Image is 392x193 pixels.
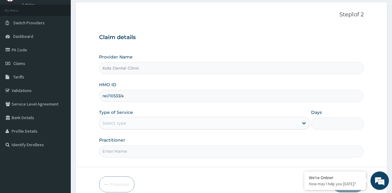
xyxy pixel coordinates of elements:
div: We're Online! [309,175,361,180]
span: Claims [13,61,25,66]
input: Enter HMO ID [99,90,364,102]
span: We're online! [36,58,85,120]
textarea: Type your message and hit 'Enter' [3,128,117,150]
span: Tariffs [13,74,24,80]
label: Practitioner [99,137,125,143]
input: Enter Name [99,145,364,157]
span: Switch Providers [13,20,45,26]
label: Days [311,109,322,115]
label: HMO ID [99,82,116,88]
p: Step 1 of 2 [99,11,364,18]
button: Previous [99,176,134,192]
h3: Claim details [99,34,364,41]
div: Minimize live chat window [101,3,116,18]
label: Type of Service [99,109,133,115]
label: Provider Name [99,54,133,60]
img: d_794563401_company_1708531726252_794563401 [11,31,25,46]
span: Dashboard [13,34,33,39]
div: Chat with us now [32,34,103,42]
a: Online [22,3,36,7]
div: Select type [102,120,126,126]
p: How may I help you today? [309,181,361,187]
